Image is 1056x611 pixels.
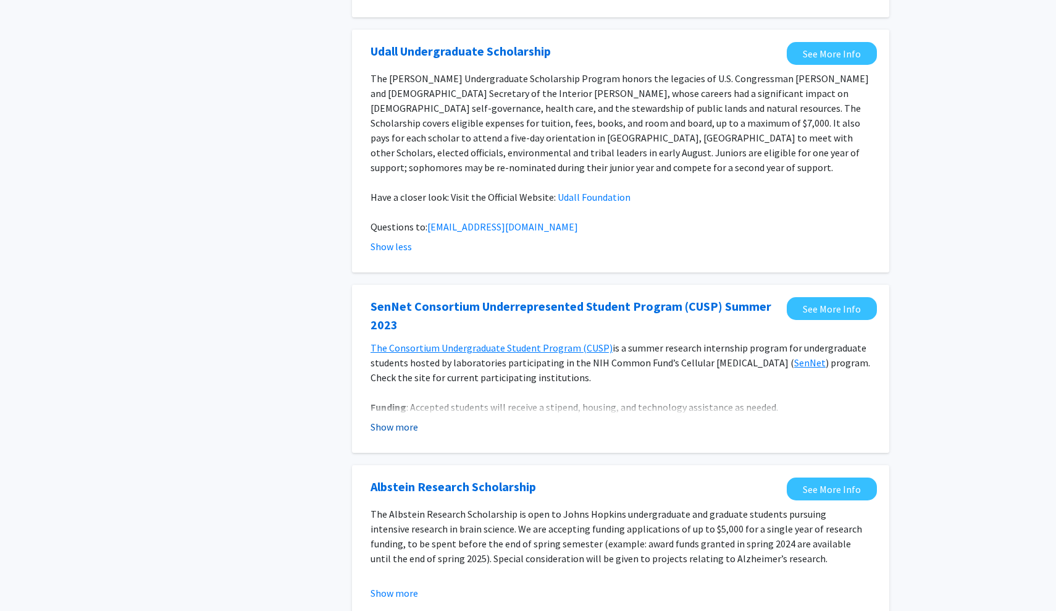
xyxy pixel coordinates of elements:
button: Show less [371,239,412,254]
a: [EMAIL_ADDRESS][DOMAIN_NAME] [427,221,578,233]
a: SenNet [794,356,826,369]
span: The [PERSON_NAME] Undergraduate Scholarship Program honors the legacies of U.S. Congressman [PERS... [371,72,869,174]
p: Have a closer look: Visit the Official Website: [371,190,871,204]
a: Opens in a new tab [371,42,551,61]
p: : Accepted students will receive a stipend, housing, and technology assistance as needed. [371,400,871,415]
strong: Funding [371,401,406,413]
button: Show more [371,419,418,434]
button: Show more [371,586,418,600]
p: The Albstein Research Scholarship is open to Johns Hopkins undergraduate and graduate students pu... [371,507,871,566]
span: Questions to: [371,221,427,233]
a: Opens in a new tab [787,297,877,320]
p: is a summer research internship program for undergraduate students hosted by laboratories partici... [371,340,871,385]
iframe: Chat [9,555,52,602]
a: Opens in a new tab [371,478,536,496]
a: Opens in a new tab [371,297,781,334]
a: Opens in a new tab [787,42,877,65]
a: Opens in a new tab [787,478,877,500]
a: Udall Foundation [558,191,631,203]
a: The Consortium Undergraduate Student Program (CUSP) [371,342,613,354]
